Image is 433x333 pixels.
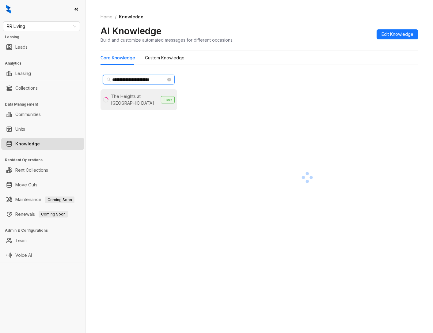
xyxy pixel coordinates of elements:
a: Team [15,234,27,247]
div: Custom Knowledge [145,54,184,61]
li: Knowledge [1,138,84,150]
a: Leads [15,41,28,53]
li: Renewals [1,208,84,220]
a: Home [99,13,114,20]
span: close-circle [167,78,171,81]
h3: Admin & Configurations [5,228,85,233]
li: Team [1,234,84,247]
li: / [115,13,116,20]
li: Voice AI [1,249,84,261]
button: Edit Knowledge [377,29,418,39]
h3: Resident Operations [5,157,85,163]
span: search [107,77,111,82]
li: Leads [1,41,84,53]
div: The Heights at [GEOGRAPHIC_DATA] [111,93,158,107]
a: Rent Collections [15,164,48,176]
li: Leasing [1,67,84,80]
li: Collections [1,82,84,94]
span: RR Living [7,22,76,31]
a: Communities [15,108,41,121]
a: RenewalsComing Soon [15,208,68,220]
li: Units [1,123,84,135]
h3: Leasing [5,34,85,40]
img: logo [6,5,11,13]
span: Coming Soon [39,211,68,218]
li: Rent Collections [1,164,84,176]
h3: Analytics [5,61,85,66]
span: Knowledge [119,14,143,19]
li: Maintenance [1,193,84,206]
a: Voice AI [15,249,32,261]
span: Coming Soon [45,196,74,203]
div: Core Knowledge [101,54,135,61]
a: Knowledge [15,138,40,150]
a: Leasing [15,67,31,80]
a: Units [15,123,25,135]
span: Live [161,96,175,103]
li: Communities [1,108,84,121]
li: Move Outs [1,179,84,191]
h3: Data Management [5,102,85,107]
h2: AI Knowledge [101,25,161,37]
a: Collections [15,82,38,94]
a: Move Outs [15,179,37,191]
span: Edit Knowledge [382,31,413,38]
div: Build and customize automated messages for different occasions. [101,37,234,43]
